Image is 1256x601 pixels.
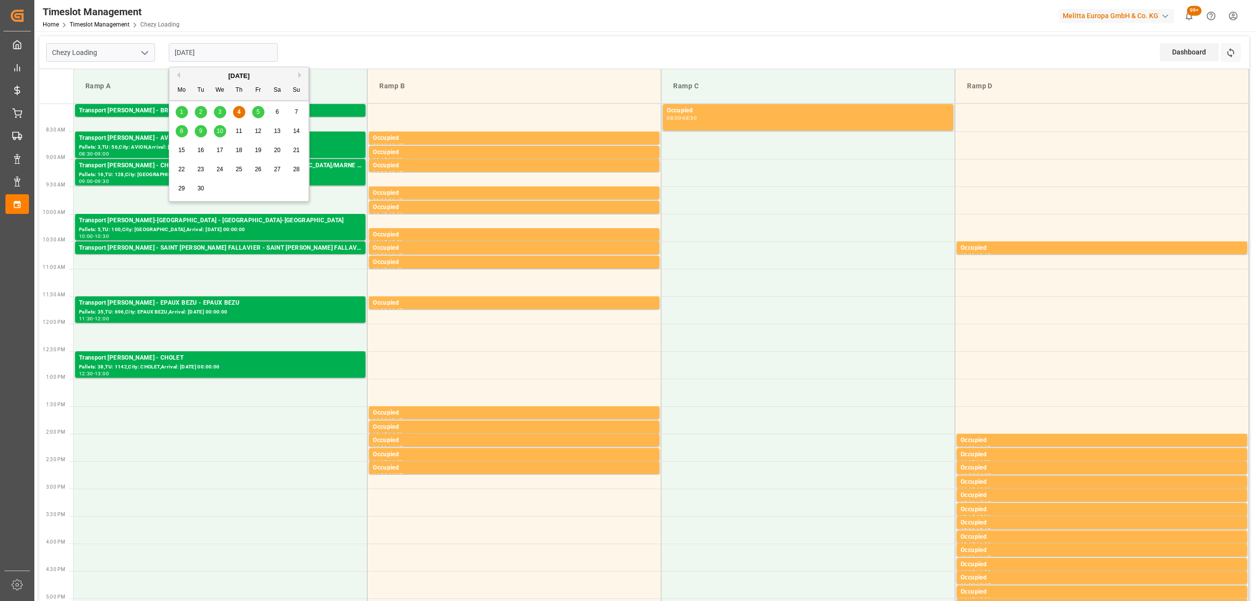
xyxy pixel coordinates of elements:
[195,106,207,118] div: Choose Tuesday, September 2nd, 2025
[274,128,280,134] span: 13
[93,152,95,156] div: -
[271,144,284,157] div: Choose Saturday, September 20th, 2025
[387,267,389,272] div: -
[43,237,65,242] span: 10:30 AM
[298,72,304,78] button: Next Month
[271,84,284,97] div: Sa
[79,353,362,363] div: Transport [PERSON_NAME] - CHOLET
[79,308,362,316] div: Pallets: 35,TU: 696,City: EPAUX BEZU,Arrival: [DATE] 00:00:00
[975,515,976,519] div: -
[233,106,245,118] div: Choose Thursday, September 4th, 2025
[1187,6,1202,16] span: 99+
[276,108,279,115] span: 6
[976,570,991,574] div: 16:30
[43,21,59,28] a: Home
[389,445,403,450] div: 14:15
[387,143,389,148] div: -
[373,450,655,460] div: Occupied
[255,166,261,173] span: 26
[961,243,1243,253] div: Occupied
[195,84,207,97] div: Tu
[387,460,389,464] div: -
[293,128,299,134] span: 14
[180,128,183,134] span: 8
[43,209,65,215] span: 10:00 AM
[389,418,403,422] div: 13:45
[233,84,245,97] div: Th
[975,583,976,587] div: -
[79,216,362,226] div: Transport [PERSON_NAME]-[GEOGRAPHIC_DATA] - [GEOGRAPHIC_DATA]-[GEOGRAPHIC_DATA]
[389,253,403,258] div: 10:45
[389,432,403,437] div: 14:00
[373,161,655,171] div: Occupied
[252,125,264,137] div: Choose Friday, September 12th, 2025
[290,163,303,176] div: Choose Sunday, September 28th, 2025
[195,144,207,157] div: Choose Tuesday, September 16th, 2025
[961,500,975,505] div: 15:00
[373,473,387,477] div: 14:30
[195,163,207,176] div: Choose Tuesday, September 23rd, 2025
[976,515,991,519] div: 15:30
[46,182,65,187] span: 9:30 AM
[79,253,362,261] div: Pallets: 2,TU: ,City: [GEOGRAPHIC_DATA][PERSON_NAME],Arrival: [DATE] 00:00:00
[975,500,976,505] div: -
[961,487,975,492] div: 14:45
[290,144,303,157] div: Choose Sunday, September 21st, 2025
[174,72,180,78] button: Previous Month
[389,143,403,148] div: 08:45
[373,148,655,157] div: Occupied
[252,106,264,118] div: Choose Friday, September 5th, 2025
[178,185,184,192] span: 29
[79,161,362,171] div: Transport [PERSON_NAME] - CHENNEVIERES/[GEOGRAPHIC_DATA] - [GEOGRAPHIC_DATA]/MARNE CEDEX
[389,308,403,313] div: 11:45
[95,179,109,183] div: 09:30
[682,116,697,120] div: 08:30
[178,147,184,154] span: 15
[976,487,991,492] div: 15:00
[667,106,949,116] div: Occupied
[93,234,95,238] div: -
[178,166,184,173] span: 22
[373,198,387,203] div: 09:30
[79,106,362,116] div: Transport [PERSON_NAME] - BRETIGNY SUR ORGE - BRETIGNY SUR ORGE
[373,243,655,253] div: Occupied
[961,555,975,560] div: 16:00
[95,152,109,156] div: 09:00
[389,212,403,217] div: 10:00
[387,198,389,203] div: -
[975,460,976,464] div: -
[290,106,303,118] div: Choose Sunday, September 7th, 2025
[387,171,389,175] div: -
[389,267,403,272] div: 11:00
[93,179,95,183] div: -
[976,583,991,587] div: 16:45
[70,21,130,28] a: Timeslot Management
[79,234,93,238] div: 10:00
[373,212,387,217] div: 09:45
[79,226,362,234] div: Pallets: 5,TU: 100,City: [GEOGRAPHIC_DATA],Arrival: [DATE] 00:00:00
[43,264,65,270] span: 11:00 AM
[216,128,223,134] span: 10
[293,147,299,154] span: 21
[961,477,1243,487] div: Occupied
[975,473,976,477] div: -
[961,560,1243,570] div: Occupied
[975,253,976,258] div: -
[169,43,278,62] input: DD-MM-YYYY
[233,144,245,157] div: Choose Thursday, September 18th, 2025
[976,473,991,477] div: 14:45
[373,298,655,308] div: Occupied
[46,127,65,132] span: 8:30 AM
[389,157,403,162] div: 09:00
[195,183,207,195] div: Choose Tuesday, September 30th, 2025
[46,539,65,545] span: 4:00 PM
[176,183,188,195] div: Choose Monday, September 29th, 2025
[79,143,362,152] div: Pallets: 3,TU: 56,City: AVION,Arrival: [DATE] 00:00:00
[79,179,93,183] div: 09:00
[389,460,403,464] div: 14:30
[961,491,1243,500] div: Occupied
[961,546,1243,555] div: Occupied
[214,125,226,137] div: Choose Wednesday, September 10th, 2025
[387,253,389,258] div: -
[375,77,653,95] div: Ramp B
